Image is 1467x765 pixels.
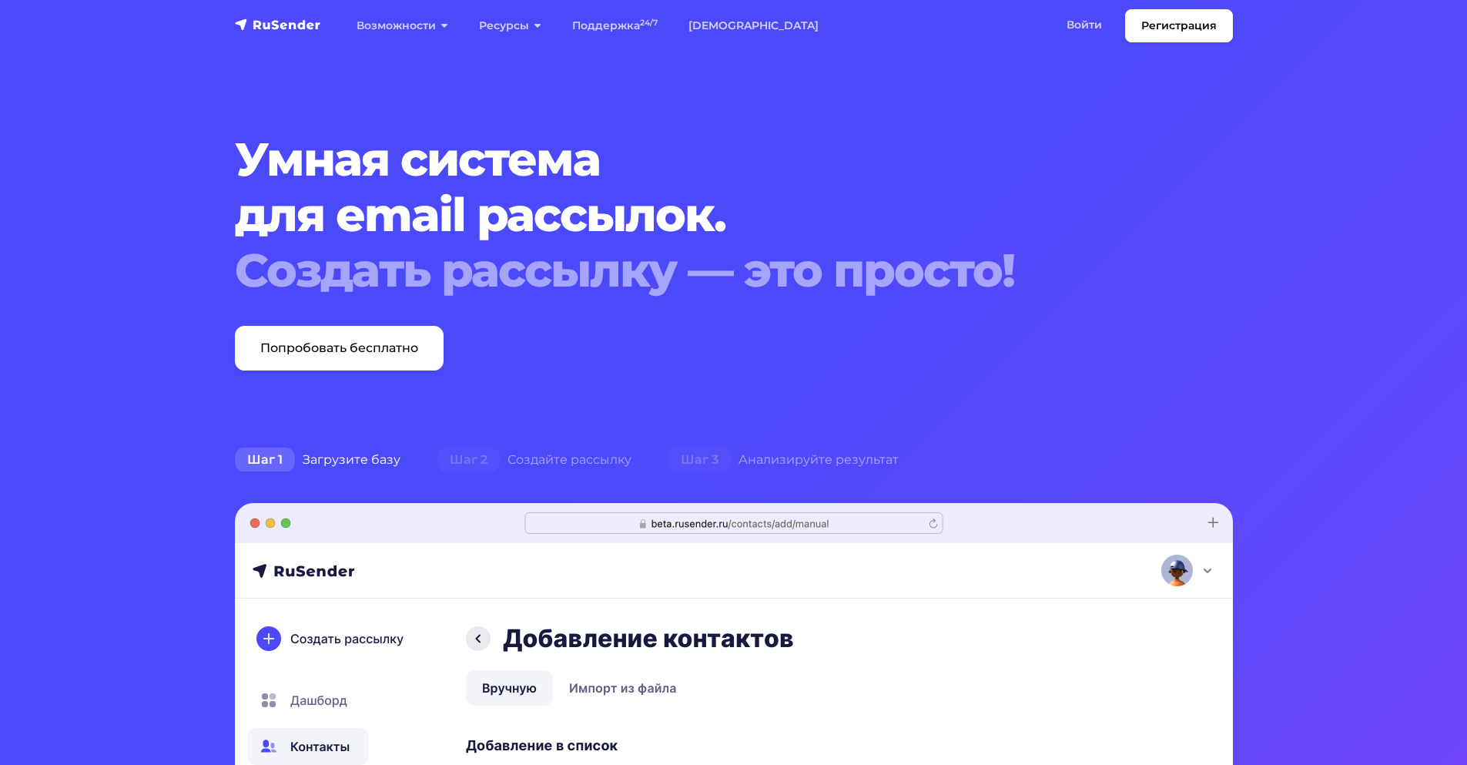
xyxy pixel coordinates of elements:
[419,445,650,475] div: Создайте рассылку
[235,243,1148,298] div: Создать рассылку — это просто!
[1125,9,1233,42] a: Регистрация
[235,17,321,32] img: RuSender
[668,448,731,472] span: Шаг 3
[650,445,917,475] div: Анализируйте результат
[640,18,658,28] sup: 24/7
[673,10,834,42] a: [DEMOGRAPHIC_DATA]
[341,10,464,42] a: Возможности
[1051,9,1117,41] a: Войти
[557,10,673,42] a: Поддержка24/7
[235,326,444,371] a: Попробовать бесплатно
[464,10,557,42] a: Ресурсы
[216,445,419,475] div: Загрузите базу
[235,132,1148,298] h1: Умная система для email рассылок.
[235,448,295,472] span: Шаг 1
[437,448,500,472] span: Шаг 2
